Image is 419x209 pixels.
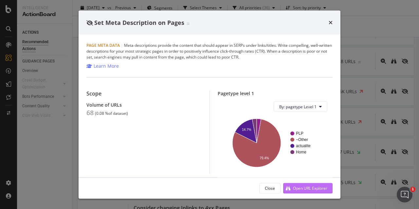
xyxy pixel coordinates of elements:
text: actualite [296,144,311,148]
text: Home [296,150,306,154]
svg: A chart. [223,117,325,168]
span: By: pagetype Level 1 [279,104,317,109]
button: Close [259,183,281,193]
button: By: pagetype Level 1 [274,101,327,112]
div: eye-slash [86,20,93,25]
div: times [329,18,333,27]
div: 68 [86,109,94,117]
button: Open URL Explorer [283,183,333,193]
text: 14.7% [242,128,251,131]
div: Open URL Explorer [293,185,327,191]
img: Equal [187,23,190,25]
div: Scope [86,91,202,97]
div: ( 0.08 % of dataset ) [95,111,128,116]
div: Learn More [94,63,119,69]
text: ~Other [296,137,308,142]
a: Learn More [86,63,119,69]
div: Volume of URLs [86,102,202,108]
div: modal [79,10,340,199]
div: Meta descriptions provide the content that should appear in SERPs under links/titles. Write compe... [86,43,333,60]
text: PLP [296,131,303,136]
text: 79.4% [260,156,269,160]
span: | [121,43,123,48]
div: Close [265,185,275,191]
span: 1 [410,187,415,192]
div: Pagetype level 1 [218,91,333,96]
span: Set Meta Description on Pages [94,18,184,26]
iframe: Intercom live chat [397,187,412,202]
span: Page Meta Data [86,43,120,48]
